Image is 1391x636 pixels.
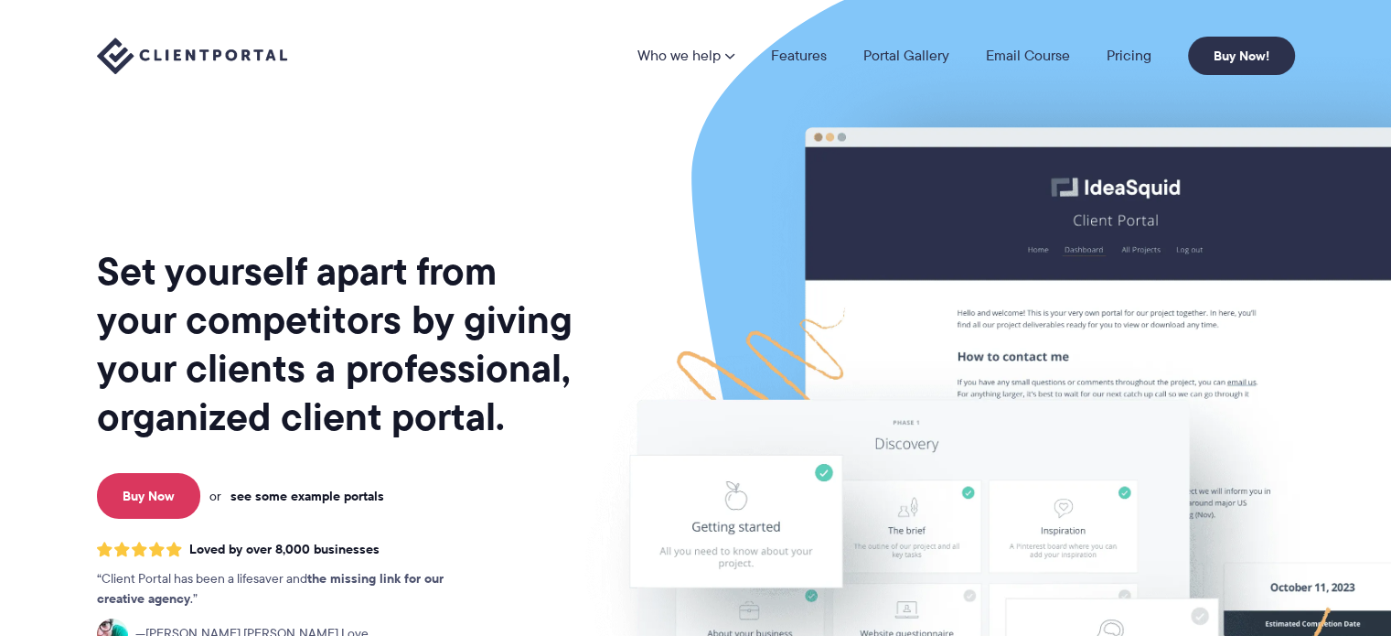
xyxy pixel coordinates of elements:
span: Loved by over 8,000 businesses [189,542,380,557]
a: Pricing [1107,49,1151,63]
span: or [209,488,221,504]
a: Buy Now! [1188,37,1295,75]
strong: the missing link for our creative agency [97,568,444,609]
p: Client Portal has been a lifesaver and . [97,569,481,609]
a: Features [771,49,827,63]
a: Portal Gallery [863,49,949,63]
a: see some example portals [230,488,384,504]
a: Buy Now [97,473,200,519]
a: Who we help [637,49,734,63]
a: Email Course [986,49,1070,63]
h1: Set yourself apart from your competitors by giving your clients a professional, organized client ... [97,247,576,441]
